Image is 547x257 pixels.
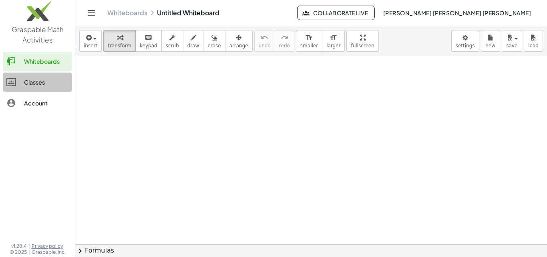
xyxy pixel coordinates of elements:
[32,243,66,249] a: Privacy policy
[145,33,152,42] i: keyboard
[85,6,98,19] button: Toggle navigation
[207,43,221,49] span: erase
[376,6,537,20] button: [PERSON_NAME] [PERSON_NAME] [PERSON_NAME]
[485,43,495,49] span: new
[166,43,179,49] span: scrub
[261,33,268,42] i: undo
[10,249,27,255] span: © 2025
[75,244,547,257] button: chevron_rightFormulas
[24,77,68,87] div: Classes
[75,246,85,256] span: chevron_right
[300,43,318,49] span: smaller
[524,30,543,52] button: load
[24,98,68,108] div: Account
[24,57,68,66] div: Whiteboards
[108,43,131,49] span: transform
[305,33,313,42] i: format_size
[12,25,64,44] span: Graspable Math Activities
[259,43,271,49] span: undo
[297,6,375,20] button: Collaborate Live
[103,30,136,52] button: transform
[451,30,479,52] button: settings
[79,30,102,52] button: insert
[135,30,162,52] button: keyboardkeypad
[84,43,97,49] span: insert
[346,30,378,52] button: fullscreen
[281,33,288,42] i: redo
[506,43,517,49] span: save
[229,43,248,49] span: arrange
[140,43,157,49] span: keypad
[3,93,72,113] a: Account
[279,43,290,49] span: redo
[528,43,539,49] span: load
[330,33,337,42] i: format_size
[161,30,183,52] button: scrub
[351,43,374,49] span: fullscreen
[107,9,147,17] a: Whiteboards
[502,30,522,52] button: save
[3,52,72,71] a: Whiteboards
[183,30,204,52] button: draw
[32,249,66,255] span: Graspable, Inc.
[203,30,225,52] button: erase
[28,249,30,255] span: |
[322,30,345,52] button: format_sizelarger
[481,30,500,52] button: new
[456,43,475,49] span: settings
[187,43,199,49] span: draw
[275,30,294,52] button: redoredo
[383,9,531,16] span: [PERSON_NAME] [PERSON_NAME] [PERSON_NAME]
[28,243,30,249] span: |
[225,30,253,52] button: arrange
[296,30,322,52] button: format_sizesmaller
[254,30,275,52] button: undoundo
[3,73,72,92] a: Classes
[304,9,368,16] span: Collaborate Live
[11,243,27,249] span: v1.28.4
[326,43,340,49] span: larger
